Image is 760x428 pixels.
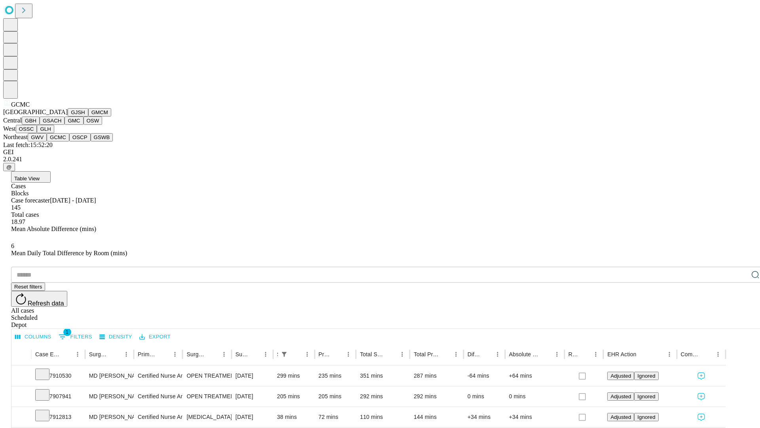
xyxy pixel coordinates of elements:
[169,349,180,360] button: Menu
[610,394,631,399] span: Adjusted
[681,351,701,357] div: Comments
[89,407,130,427] div: MD [PERSON_NAME] [PERSON_NAME] Md
[637,373,655,379] span: Ignored
[186,407,227,427] div: [MEDICAL_DATA] SKIN AND [MEDICAL_DATA]
[28,133,47,141] button: GWV
[319,351,331,357] div: Predicted In Room Duration
[637,349,648,360] button: Sort
[397,349,408,360] button: Menu
[607,392,634,401] button: Adjusted
[15,390,27,404] button: Expand
[302,349,313,360] button: Menu
[291,349,302,360] button: Sort
[138,407,179,427] div: Certified Nurse Anesthetist
[84,117,103,125] button: OSW
[110,349,121,360] button: Sort
[439,349,450,360] button: Sort
[568,351,579,357] div: Resolved in EHR
[701,349,712,360] button: Sort
[360,407,406,427] div: 110 mins
[138,366,179,386] div: Certified Nurse Anesthetist
[509,351,540,357] div: Absolute Difference
[121,349,132,360] button: Menu
[186,386,227,407] div: OPEN TREATMENT OF [MEDICAL_DATA](S) WITH [MEDICAL_DATA], INCLUDES THORACOSCOPIC VISUALIZATION WHE...
[610,373,631,379] span: Adjusted
[11,243,14,249] span: 6
[590,349,601,360] button: Menu
[467,386,501,407] div: 0 mins
[3,156,757,163] div: 2.0.241
[11,197,50,204] span: Case forecaster
[634,413,658,421] button: Ignored
[11,283,45,291] button: Reset filters
[22,117,40,125] button: GBH
[57,331,94,343] button: Show filters
[607,372,634,380] button: Adjusted
[360,366,406,386] div: 351 mins
[236,351,248,357] div: Surgery Date
[47,133,69,141] button: GCMC
[481,349,492,360] button: Sort
[14,176,40,182] span: Table View
[3,141,53,148] span: Last fetch: 15:52:20
[236,366,269,386] div: [DATE]
[492,349,503,360] button: Menu
[138,386,179,407] div: Certified Nurse Anesthetist
[137,331,173,343] button: Export
[509,366,560,386] div: +64 mins
[11,291,67,307] button: Refresh data
[3,134,28,140] span: Northeast
[15,369,27,383] button: Expand
[50,197,96,204] span: [DATE] - [DATE]
[540,349,551,360] button: Sort
[332,349,343,360] button: Sort
[414,351,439,357] div: Total Predicted Duration
[11,171,51,183] button: Table View
[236,407,269,427] div: [DATE]
[11,250,127,256] span: Mean Daily Total Difference by Room (mins)
[551,349,562,360] button: Menu
[637,414,655,420] span: Ignored
[607,413,634,421] button: Adjusted
[89,386,130,407] div: MD [PERSON_NAME] [PERSON_NAME] Md
[186,351,206,357] div: Surgery Name
[28,300,64,307] span: Refresh data
[634,372,658,380] button: Ignored
[3,149,757,156] div: GEI
[360,386,406,407] div: 292 mins
[249,349,260,360] button: Sort
[11,218,25,225] span: 18.97
[37,125,54,133] button: GLH
[414,407,460,427] div: 144 mins
[72,349,83,360] button: Menu
[11,211,39,218] span: Total cases
[467,351,480,357] div: Difference
[509,386,560,407] div: 0 mins
[414,366,460,386] div: 287 mins
[11,204,21,211] span: 145
[207,349,218,360] button: Sort
[664,349,675,360] button: Menu
[277,386,311,407] div: 205 mins
[35,407,81,427] div: 7912813
[15,411,27,424] button: Expand
[97,331,134,343] button: Density
[14,284,42,290] span: Reset filters
[260,349,271,360] button: Menu
[277,407,311,427] div: 38 mins
[88,108,111,117] button: GMCM
[3,163,15,171] button: @
[218,349,230,360] button: Menu
[319,366,352,386] div: 235 mins
[65,117,83,125] button: GMC
[35,351,60,357] div: Case Epic Id
[35,386,81,407] div: 7907941
[414,386,460,407] div: 292 mins
[279,349,290,360] button: Show filters
[89,351,109,357] div: Surgeon Name
[610,414,631,420] span: Adjusted
[637,394,655,399] span: Ignored
[343,349,354,360] button: Menu
[607,351,636,357] div: EHR Action
[467,366,501,386] div: -64 mins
